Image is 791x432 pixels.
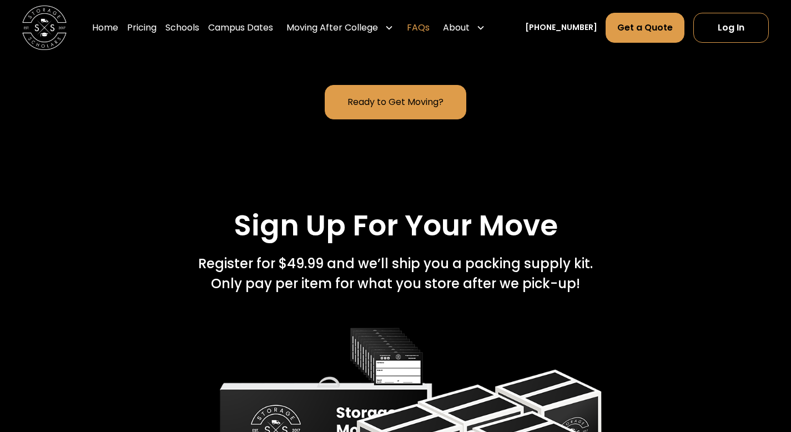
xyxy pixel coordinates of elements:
a: FAQs [407,12,430,43]
a: Ready to Get Moving? [325,85,466,119]
a: Get a Quote [606,13,684,43]
a: Home [92,12,118,43]
div: Moving After College [282,12,398,43]
a: Log In [693,13,769,43]
img: Storage Scholars main logo [22,6,67,50]
div: Moving After College [286,21,378,34]
div: Register for $49.99 and we’ll ship you a packing supply kit. Only pay per item for what you store... [198,254,593,294]
a: Campus Dates [208,12,273,43]
div: About [439,12,490,43]
a: Schools [165,12,199,43]
a: home [22,6,67,50]
a: [PHONE_NUMBER] [525,22,597,33]
h2: Sign Up For Your Move [234,208,558,243]
a: Pricing [127,12,157,43]
div: About [443,21,470,34]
